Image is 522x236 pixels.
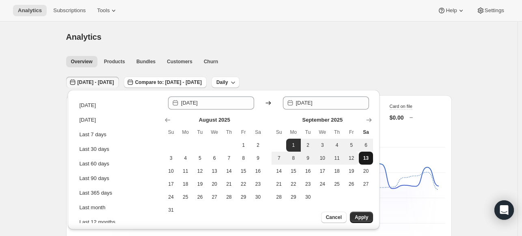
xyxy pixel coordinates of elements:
[193,191,207,204] button: Tuesday August 26 2025
[211,129,219,135] span: We
[135,79,202,86] span: Compare to: [DATE] - [DATE]
[181,155,190,161] span: 4
[225,129,233,135] span: Th
[178,178,193,191] button: Monday August 18 2025
[79,189,112,197] div: Last 365 days
[321,212,347,223] button: Cancel
[178,152,193,165] button: Monday August 4 2025
[211,194,219,200] span: 27
[164,204,178,217] button: Sunday August 31 2025
[289,129,298,135] span: Mo
[254,142,262,148] span: 2
[344,139,359,152] button: Friday September 5 2025
[164,178,178,191] button: Sunday August 17 2025
[251,191,265,204] button: Saturday August 30 2025
[236,152,251,165] button: Friday August 8 2025
[236,165,251,178] button: Friday August 15 2025
[251,139,265,152] button: Saturday August 2 2025
[289,181,298,187] span: 22
[79,160,109,168] div: Last 60 days
[77,157,158,170] button: Last 60 days
[167,129,175,135] span: Su
[181,168,190,174] span: 11
[225,155,233,161] span: 7
[347,155,356,161] span: 12
[225,168,233,174] span: 14
[355,214,368,221] span: Apply
[207,178,222,191] button: Wednesday August 20 2025
[289,194,298,200] span: 29
[359,178,373,191] button: Saturday September 27 2025
[485,7,504,14] span: Settings
[18,7,42,14] span: Analytics
[304,129,312,135] span: Tu
[66,77,119,88] button: [DATE] - [DATE]
[494,200,514,220] div: Open Intercom Messenger
[304,155,312,161] span: 9
[362,129,370,135] span: Sa
[301,126,315,139] th: Tuesday
[359,165,373,178] button: Saturday September 20 2025
[196,181,204,187] span: 19
[275,168,283,174] span: 14
[181,194,190,200] span: 25
[77,128,158,141] button: Last 7 days
[446,7,457,14] span: Help
[359,152,373,165] button: Today Saturday September 13 2025
[222,126,236,139] th: Thursday
[78,79,114,86] span: [DATE] - [DATE]
[222,191,236,204] button: Thursday August 28 2025
[77,187,158,200] button: Last 365 days
[359,139,373,152] button: Saturday September 6 2025
[286,191,301,204] button: Monday September 29 2025
[333,155,341,161] span: 11
[333,168,341,174] span: 18
[216,79,228,86] span: Daily
[79,116,96,124] div: [DATE]
[236,191,251,204] button: Friday August 29 2025
[347,129,356,135] span: Fr
[97,7,110,14] span: Tools
[136,58,155,65] span: Bundles
[347,168,356,174] span: 19
[162,114,173,126] button: Show previous month, July 2025
[196,168,204,174] span: 12
[71,58,93,65] span: Overview
[390,114,404,122] p: $0.00
[251,126,265,139] th: Saturday
[79,204,105,212] div: Last month
[301,139,315,152] button: Tuesday September 2 2025
[319,168,327,174] span: 17
[193,165,207,178] button: Tuesday August 12 2025
[211,168,219,174] span: 13
[254,181,262,187] span: 23
[167,194,175,200] span: 24
[181,129,190,135] span: Mo
[178,126,193,139] th: Monday
[239,181,248,187] span: 22
[204,58,218,65] span: Churn
[251,178,265,191] button: Saturday August 23 2025
[167,168,175,174] span: 10
[77,143,158,156] button: Last 30 days
[333,181,341,187] span: 25
[239,155,248,161] span: 8
[315,165,330,178] button: Wednesday September 17 2025
[315,126,330,139] th: Wednesday
[304,168,312,174] span: 16
[333,142,341,148] span: 4
[319,142,327,148] span: 3
[330,152,344,165] button: Thursday September 11 2025
[79,131,106,139] div: Last 7 days
[222,152,236,165] button: Thursday August 7 2025
[472,5,509,16] button: Settings
[167,181,175,187] span: 17
[275,194,283,200] span: 28
[347,181,356,187] span: 26
[181,181,190,187] span: 18
[167,155,175,161] span: 3
[304,194,312,200] span: 30
[124,77,207,88] button: Compare to: [DATE] - [DATE]
[77,172,158,185] button: Last 90 days
[178,191,193,204] button: Monday August 25 2025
